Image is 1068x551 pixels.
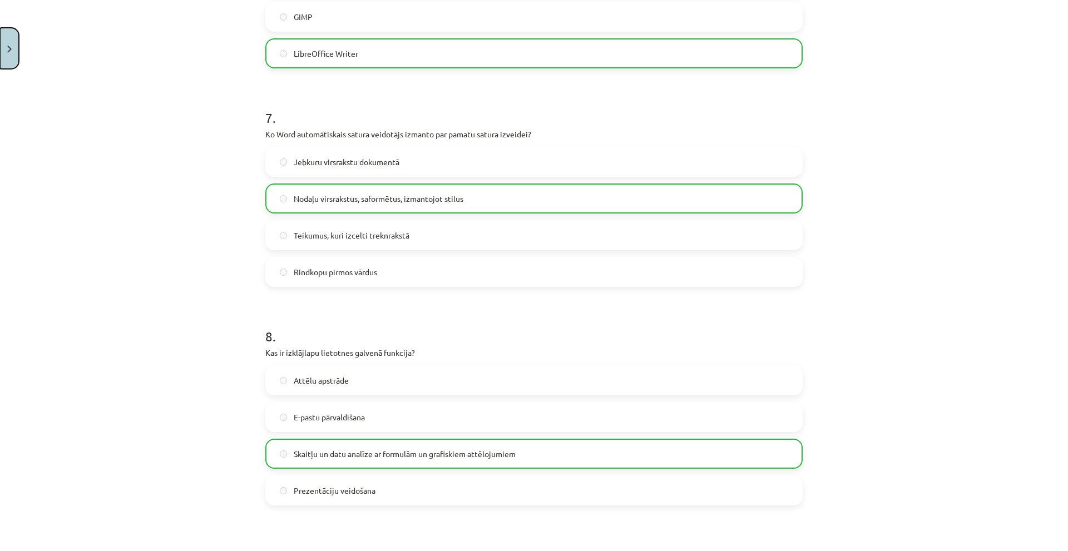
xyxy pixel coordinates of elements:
[280,232,287,239] input: Teikumus, kuri izcelti treknrakstā
[294,193,463,205] span: Nodaļu virsrakstus, saformētus, izmantojot stilus
[265,347,803,359] p: Kas ir izklājlapu lietotnes galvenā funkcija?
[280,269,287,276] input: Rindkopu pirmos vārdus
[265,128,803,140] p: Ko Word automātiskais satura veidotājs izmanto par pamatu satura izveidei?
[265,91,803,125] h1: 7 .
[280,195,287,202] input: Nodaļu virsrakstus, saformētus, izmantojot stilus
[265,309,803,344] h1: 8 .
[294,266,377,278] span: Rindkopu pirmos vārdus
[7,46,12,53] img: icon-close-lesson-0947bae3869378f0d4975bcd49f059093ad1ed9edebbc8119c70593378902aed.svg
[294,156,399,168] span: Jebkuru virsrakstu dokumentā
[294,230,409,241] span: Teikumus, kuri izcelti treknrakstā
[294,375,349,386] span: Attēlu apstrāde
[280,450,287,458] input: Skaitļu un datu analīze ar formulām un grafiskiem attēlojumiem
[294,48,358,59] span: LibreOffice Writer
[294,411,365,423] span: E-pastu pārvaldīšana
[280,377,287,384] input: Attēlu apstrāde
[294,11,313,23] span: GIMP
[280,158,287,166] input: Jebkuru virsrakstu dokumentā
[294,448,516,460] span: Skaitļu un datu analīze ar formulām un grafiskiem attēlojumiem
[280,50,287,57] input: LibreOffice Writer
[280,414,287,421] input: E-pastu pārvaldīšana
[280,13,287,21] input: GIMP
[280,487,287,494] input: Prezentāciju veidošana
[294,485,375,497] span: Prezentāciju veidošana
